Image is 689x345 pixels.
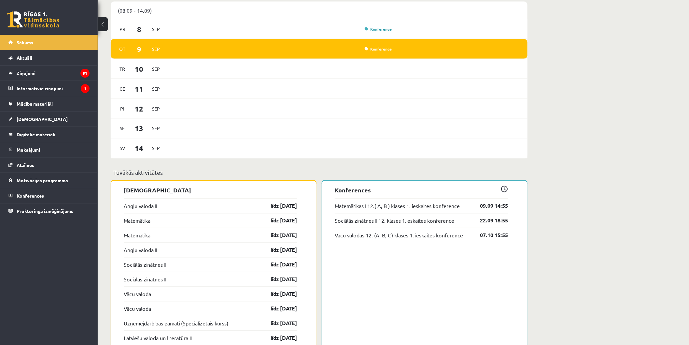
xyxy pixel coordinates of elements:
[259,217,297,225] a: līdz [DATE]
[259,276,297,283] a: līdz [DATE]
[8,96,90,111] a: Mācību materiāli
[470,217,508,225] a: 22.09 18:55
[17,177,68,183] span: Motivācijas programma
[17,55,32,61] span: Aktuāli
[470,232,508,239] a: 07.10 15:55
[80,69,90,78] i: 51
[111,2,527,19] div: (08.09 - 14.09)
[17,81,90,96] legend: Informatīvie ziņojumi
[365,46,392,52] a: Konference
[335,232,463,239] a: Vācu valodas 12. (A, B, C) klases 1. ieskaites konference
[259,320,297,327] a: līdz [DATE]
[17,116,68,122] span: [DEMOGRAPHIC_DATA]
[116,143,129,154] span: Sv
[8,142,90,157] a: Maksājumi
[124,276,166,283] a: Sociālās zinātnes II
[8,112,90,127] a: [DEMOGRAPHIC_DATA]
[335,217,454,225] a: Sociālās zinātnes II 12. klases 1.ieskaites konference
[259,232,297,239] a: līdz [DATE]
[335,186,508,195] p: Konferences
[149,104,163,114] span: Sep
[116,24,129,34] span: Pr
[259,246,297,254] a: līdz [DATE]
[124,334,191,342] a: Latviešu valoda un literatūra II
[7,11,59,28] a: Rīgas 1. Tālmācības vidusskola
[17,39,33,45] span: Sākums
[129,64,149,74] span: 10
[129,24,149,35] span: 8
[124,202,157,210] a: Angļu valoda II
[149,84,163,94] span: Sep
[8,81,90,96] a: Informatīvie ziņojumi1
[17,142,90,157] legend: Maksājumi
[149,24,163,34] span: Sep
[124,232,150,239] a: Matemātika
[259,202,297,210] a: līdz [DATE]
[17,162,34,168] span: Atzīmes
[129,123,149,134] span: 13
[149,124,163,134] span: Sep
[17,101,53,107] span: Mācību materiāli
[8,173,90,188] a: Motivācijas programma
[124,186,297,195] p: [DEMOGRAPHIC_DATA]
[124,246,157,254] a: Angļu valoda II
[8,203,90,218] a: Proktoringa izmēģinājums
[365,26,392,32] a: Konference
[129,103,149,114] span: 12
[259,334,297,342] a: līdz [DATE]
[470,202,508,210] a: 09.09 14:55
[129,83,149,94] span: 11
[259,261,297,269] a: līdz [DATE]
[8,157,90,172] a: Atzīmes
[129,44,149,54] span: 9
[116,44,129,54] span: Ot
[149,143,163,154] span: Sep
[124,305,151,313] a: Vācu valoda
[116,124,129,134] span: Se
[8,127,90,142] a: Digitālie materiāli
[124,290,151,298] a: Vācu valoda
[17,193,44,199] span: Konferences
[113,168,525,177] p: Tuvākās aktivitātes
[8,35,90,50] a: Sākums
[116,64,129,74] span: Tr
[81,84,90,93] i: 1
[17,131,55,137] span: Digitālie materiāli
[17,208,73,214] span: Proktoringa izmēģinājums
[124,320,228,327] a: Uzņēmējdarbības pamati (Specializētais kurss)
[335,202,460,210] a: Matemātikas I 12.( A, B ) klases 1. ieskaites konference
[8,50,90,65] a: Aktuāli
[149,64,163,74] span: Sep
[8,66,90,81] a: Ziņojumi51
[124,217,150,225] a: Matemātika
[259,290,297,298] a: līdz [DATE]
[129,143,149,154] span: 14
[259,305,297,313] a: līdz [DATE]
[124,261,166,269] a: Sociālās zinātnes II
[116,104,129,114] span: Pi
[116,84,129,94] span: Ce
[17,66,90,81] legend: Ziņojumi
[8,188,90,203] a: Konferences
[149,44,163,54] span: Sep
